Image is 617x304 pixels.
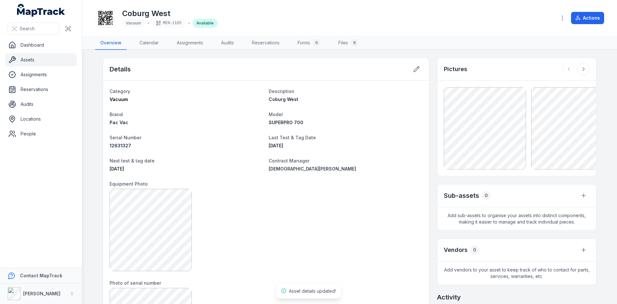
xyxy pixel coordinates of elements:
[134,36,164,50] a: Calendar
[192,19,218,28] div: Available
[269,135,316,140] span: Last Test & Tag Date
[289,288,336,294] span: Asset details updated!
[110,135,141,140] span: Serial Number
[482,191,491,200] div: 0
[110,112,123,117] span: Brand
[122,8,218,19] h1: Coburg West
[437,262,596,285] span: Add vendors to your asset to keep track of who to contact for parts, services, warranties, etc.
[5,68,77,81] a: Assignments
[20,273,62,278] strong: Contact MapTrack
[110,280,161,286] span: Photo of serial number
[292,36,326,50] a: Forms0
[333,36,363,50] a: Files8
[247,36,285,50] a: Reservations
[470,245,479,254] div: 0
[110,166,124,171] time: 2/6/2026, 11:25:00 AM
[95,36,127,50] a: Overview
[126,21,141,25] span: Vacuum
[444,65,467,74] h3: Pictures
[5,98,77,111] a: Audits
[571,12,604,24] button: Actions
[5,39,77,51] a: Dashboard
[269,166,423,172] a: [DEMOGRAPHIC_DATA][PERSON_NAME]
[110,181,148,187] span: Equipment Photo
[17,4,65,17] a: MapTrack
[216,36,239,50] a: Audits
[269,97,298,102] span: Coburg West
[437,207,596,230] span: Add sub-assets to organise your assets into distinct components, making it easier to manage and t...
[5,83,77,96] a: Reservations
[110,166,124,171] span: [DATE]
[313,39,320,47] div: 0
[269,143,283,148] time: 8/6/2025, 10:25:00 AM
[269,143,283,148] span: [DATE]
[110,97,128,102] span: Vacuum
[269,112,283,117] span: Model
[172,36,208,50] a: Assignments
[5,113,77,125] a: Locations
[5,53,77,66] a: Assets
[20,25,35,32] span: Search
[351,39,358,47] div: 8
[269,120,303,125] span: SUPERPRO 700
[444,191,479,200] h2: Sub-assets
[110,143,131,148] span: 12631327
[444,245,468,254] h3: Vendors
[269,158,309,163] span: Contract Manager
[437,293,461,302] h2: Activity
[110,120,128,125] span: Pac Vac
[152,19,185,28] div: MEN-1185
[8,23,59,35] button: Search
[23,291,60,296] strong: [PERSON_NAME]
[5,127,77,140] a: People
[110,65,131,74] h2: Details
[110,158,155,163] span: Next test & tag date
[110,88,130,94] span: Category
[269,88,294,94] span: Description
